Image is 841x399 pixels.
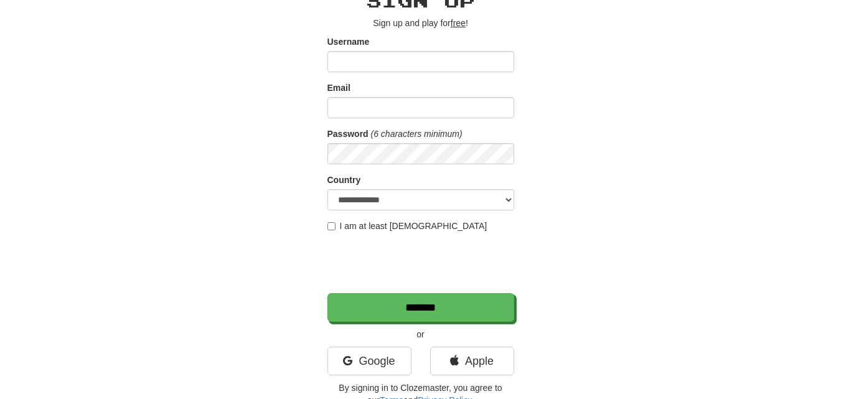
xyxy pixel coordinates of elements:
[327,220,487,232] label: I am at least [DEMOGRAPHIC_DATA]
[430,347,514,375] a: Apple
[327,35,370,48] label: Username
[327,128,369,140] label: Password
[327,328,514,340] p: or
[327,82,350,94] label: Email
[327,174,361,186] label: Country
[451,18,466,28] u: free
[371,129,463,139] em: (6 characters minimum)
[327,17,514,29] p: Sign up and play for !
[327,347,411,375] a: Google
[327,238,517,287] iframe: reCAPTCHA
[327,222,336,230] input: I am at least [DEMOGRAPHIC_DATA]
